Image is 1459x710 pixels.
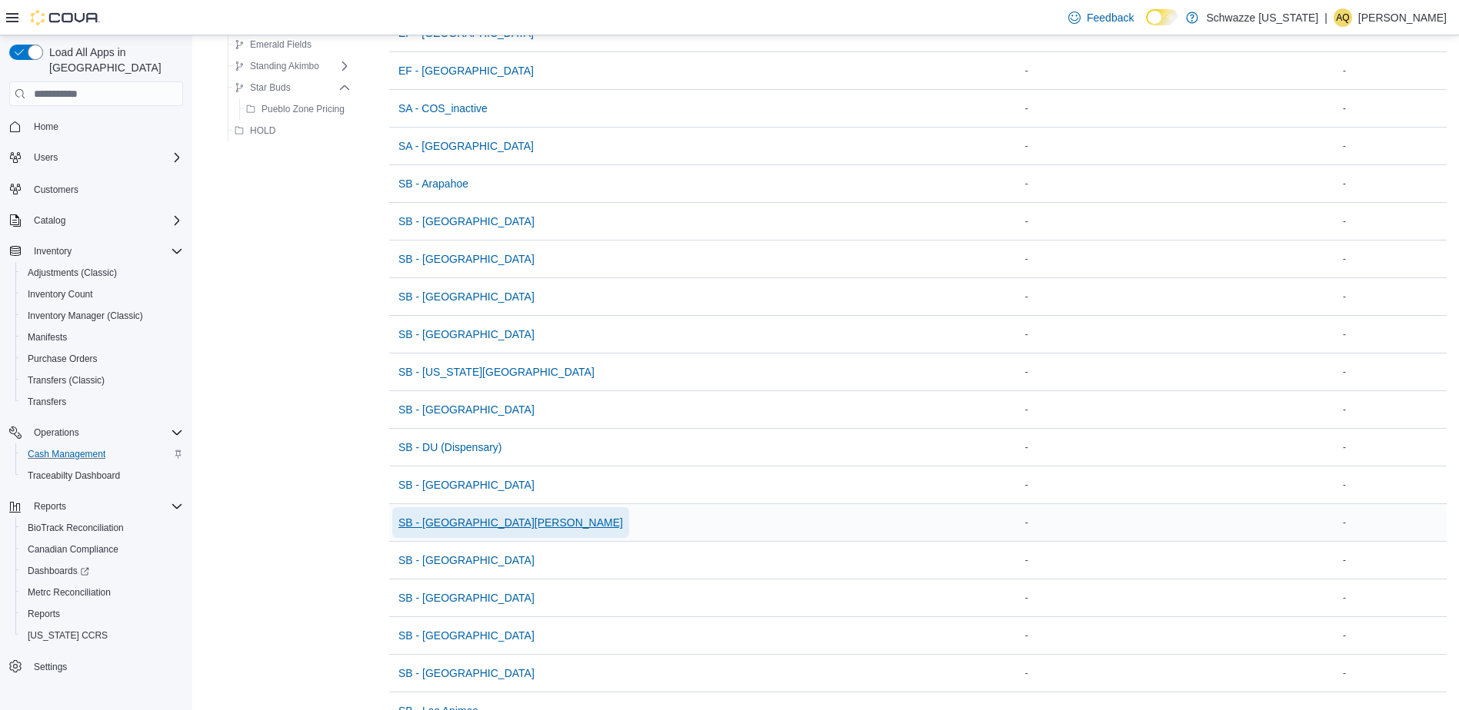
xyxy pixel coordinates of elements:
[1340,250,1447,268] div: -
[392,131,540,161] button: SA - [GEOGRAPHIC_DATA]
[1206,8,1318,27] p: Schwazze [US_STATE]
[28,497,72,516] button: Reports
[1340,363,1447,381] div: -
[22,562,183,580] span: Dashboards
[1340,476,1447,494] div: -
[392,620,541,651] button: SB - [GEOGRAPHIC_DATA]
[22,519,130,537] a: BioTrack Reconciliation
[1022,476,1251,494] div: -
[228,35,318,54] button: Emerald Fields
[22,626,114,645] a: [US_STATE] CCRS
[43,45,183,75] span: Load All Apps in [GEOGRAPHIC_DATA]
[22,445,183,463] span: Cash Management
[22,626,183,645] span: Washington CCRS
[3,177,189,200] button: Customers
[392,55,540,86] button: EF - [GEOGRAPHIC_DATA]
[1340,287,1447,306] div: -
[15,284,189,305] button: Inventory Count
[1340,589,1447,607] div: -
[22,328,183,347] span: Manifests
[398,289,535,304] span: SB - [GEOGRAPHIC_DATA]
[22,562,95,580] a: Dashboards
[28,288,93,300] span: Inventory Count
[1340,212,1447,231] div: -
[392,432,508,463] button: SB - DU (Dispensary)
[250,38,311,51] span: Emerald Fields
[15,625,189,646] button: [US_STATE] CCRS
[22,307,183,325] span: Inventory Manager (Classic)
[22,328,73,347] a: Manifests
[22,540,183,559] span: Canadian Compliance
[28,374,105,387] span: Transfers (Classic)
[31,10,100,25] img: Cova
[34,184,78,196] span: Customers
[15,582,189,603] button: Metrc Reconciliation
[3,147,189,168] button: Users
[398,552,535,568] span: SB - [GEOGRAPHIC_DATA]
[3,496,189,517] button: Reports
[22,466,183,485] span: Traceabilty Dashboard
[3,241,189,262] button: Inventory
[1022,589,1251,607] div: -
[28,310,143,322] span: Inventory Manager (Classic)
[34,426,79,439] span: Operations
[22,583,117,602] a: Metrc Reconciliation
[28,658,73,676] a: Settings
[22,583,183,602] span: Metrc Reconciliation
[1336,8,1349,27] span: AQ
[392,394,541,425] button: SB - [GEOGRAPHIC_DATA]
[15,443,189,465] button: Cash Management
[392,507,629,538] button: SB - [GEOGRAPHIC_DATA][PERSON_NAME]
[1324,8,1327,27] p: |
[28,469,120,482] span: Traceabilty Dashboard
[398,214,535,229] span: SB - [GEOGRAPHIC_DATA]
[392,469,541,500] button: SB - [GEOGRAPHIC_DATA]
[22,466,126,485] a: Traceabilty Dashboard
[1334,8,1352,27] div: Anastasia Queen
[398,477,535,493] span: SB - [GEOGRAPHIC_DATA]
[1022,400,1251,419] div: -
[28,353,98,365] span: Purchase Orders
[1340,626,1447,645] div: -
[22,285,99,304] a: Inventory Count
[392,582,541,613] button: SB - [GEOGRAPHIC_DATA]
[1022,664,1251,682] div: -
[3,115,189,138] button: Home
[1022,137,1251,155] div: -
[22,540,125,559] a: Canadian Compliance
[15,327,189,348] button: Manifests
[1022,99,1251,118] div: -
[398,251,535,267] span: SB - [GEOGRAPHIC_DATA]
[1022,174,1251,193] div: -
[1022,250,1251,268] div: -
[15,539,189,560] button: Canadian Compliance
[15,560,189,582] a: Dashboards
[1340,325,1447,343] div: -
[392,658,541,688] button: SB - [GEOGRAPHIC_DATA]
[392,206,541,237] button: SB - [GEOGRAPHIC_DATA]
[3,655,189,678] button: Settings
[398,628,535,643] span: SB - [GEOGRAPHIC_DATA]
[398,327,535,342] span: SB - [GEOGRAPHIC_DATA]
[3,210,189,231] button: Catalog
[1062,2,1140,33] a: Feedback
[28,423,183,442] span: Operations
[28,117,183,136] span: Home
[1340,551,1447,569] div: -
[22,605,183,623] span: Reports
[28,448,105,460] span: Cash Management
[240,100,351,118] button: Pueblo Zone Pricing
[1022,626,1251,645] div: -
[15,517,189,539] button: BioTrack Reconciliation
[15,603,189,625] button: Reports
[28,211,183,230] span: Catalog
[28,657,183,676] span: Settings
[15,391,189,413] button: Transfers
[250,60,319,72] span: Standing Akimbo
[28,267,117,279] span: Adjustments (Classic)
[228,121,281,140] button: HOLD
[22,393,72,411] a: Transfers
[28,629,108,642] span: [US_STATE] CCRS
[28,242,78,260] button: Inventory
[28,148,64,167] button: Users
